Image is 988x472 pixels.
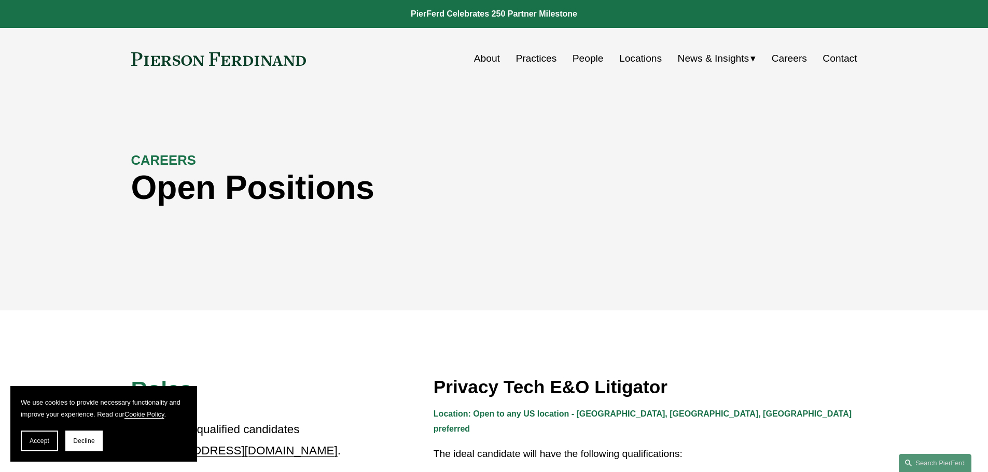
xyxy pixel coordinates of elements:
span: Accept [30,437,49,445]
a: [EMAIL_ADDRESS][DOMAIN_NAME] [141,444,337,457]
strong: Location: Open to any US location - [GEOGRAPHIC_DATA], [GEOGRAPHIC_DATA], [GEOGRAPHIC_DATA] prefe... [434,409,854,433]
a: Locations [619,49,662,68]
h1: Open Positions [131,169,676,207]
button: Decline [65,431,103,451]
span: Roles [131,377,192,402]
a: Search this site [899,454,971,472]
p: Please refer qualified candidates to . [131,419,343,461]
a: Contact [823,49,857,68]
strong: CAREERS [131,153,196,167]
a: Cookie Policy [124,410,164,418]
p: We use cookies to provide necessary functionality and improve your experience. Read our . [21,396,187,420]
span: News & Insights [678,50,749,68]
a: People [573,49,604,68]
a: About [474,49,500,68]
p: The ideal candidate will have the following qualifications: [434,445,857,463]
span: Decline [73,437,95,445]
h3: Privacy Tech E&O Litigator [434,376,857,398]
section: Cookie banner [10,386,197,462]
button: Accept [21,431,58,451]
a: Practices [516,49,556,68]
a: folder dropdown [678,49,756,68]
a: Careers [772,49,807,68]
